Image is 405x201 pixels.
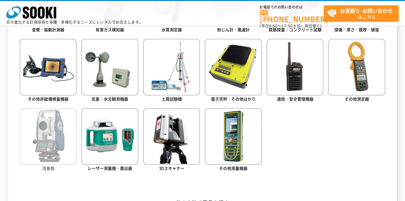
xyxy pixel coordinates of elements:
img: その他測定器 [328,39,385,96]
span: 8:50 [269,23,278,29]
span: その他測量機器 [219,165,247,171]
a: 電子天秤・その他はかり [205,39,262,103]
img: 電子天秤・その他はかり [205,39,262,96]
span: その他非破壊検査機器 [28,96,68,102]
span: 探傷・厚さ・膜厚・硬度 [334,27,379,32]
img: その他非破壊検査機器 [20,39,77,96]
span: 土質試験機 [162,96,182,102]
span: その他測定器 [345,96,369,102]
span: 気象・水文観測機器 [92,96,128,102]
span: 17:30 [282,23,293,29]
a: [PHONE_NUMBER] [260,10,324,22]
span: 有害ガス検知器 [96,27,124,32]
span: 音響・振動計測器 [32,27,64,32]
span: 3Dスキャナー [159,165,184,171]
a: その他非破壊検査機器 [20,39,77,103]
strong: お見積り･お問い合わせ [340,7,392,14]
a: 気象・水文観測機器 [81,39,138,103]
span: 電子天秤・その他はかり [211,96,256,102]
img: 測量機 [20,108,77,165]
span: (平日 ～ 土日、祝日除く) [260,23,322,29]
a: その他測量機器 [205,108,262,173]
img: その他測量機器 [205,108,262,165]
img: 3Dスキャナー [143,108,200,165]
img: レーザー測量機・墨出器 [81,108,138,165]
span: レーザー測量機・墨出器 [87,165,132,171]
span: 鉄筋探査・コンクリート試験 [269,27,322,32]
a: レーザー測量機・墨出器 [81,108,138,173]
span: 測量機 [42,165,54,171]
a: 測量機 [20,108,77,173]
p: 日々進化する計測技術と多種・多様化するニーズにレンタルでお応えします。 [6,20,143,24]
a: 通信・安全管理機器 [267,39,323,103]
img: 土質試験機 [143,39,200,96]
span: お電話でのお問い合わせは [260,5,324,9]
a: お見積り･お問い合わせはこちら [324,5,399,22]
img: 通信・安全管理機器 [267,39,323,96]
span: 通信・安全管理機器 [277,96,313,102]
a: その他測定器 [328,39,385,103]
img: 気象・水文観測機器 [81,39,138,96]
a: 土質試験機 [143,39,200,103]
span: 粉じん計・風速計 [217,27,250,32]
span: 水質測定器 [162,27,182,32]
span: はこちら [327,6,398,21]
a: 3Dスキャナー [143,108,200,173]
